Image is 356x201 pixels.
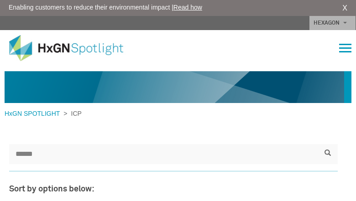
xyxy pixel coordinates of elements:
[5,110,63,117] a: HxGN SPOTLIGHT
[309,16,356,30] a: HEXAGON
[173,4,202,11] a: Read how
[9,3,202,12] span: Enabling customers to reduce their environmental impact |
[9,35,137,62] img: HxGN Spotlight
[342,3,347,14] a: X
[9,185,338,194] h3: Sort by options below:
[68,110,82,117] span: ICP
[5,109,82,119] div: >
